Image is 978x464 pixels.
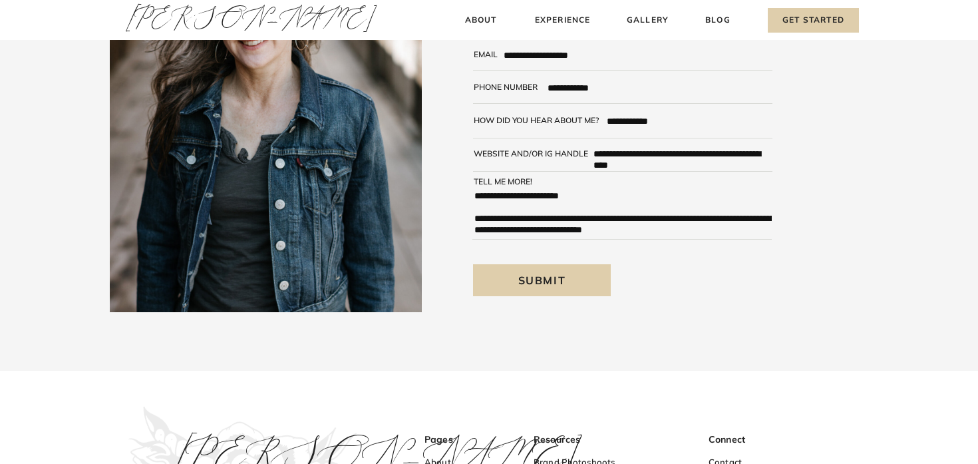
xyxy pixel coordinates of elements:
h3: Connect [709,433,788,447]
div: how did you hear about me? [474,116,607,124]
div: website and/or ig handle [474,149,593,157]
a: Gallery [625,13,670,27]
div: tell me more! [474,177,559,185]
div: business name [474,17,565,25]
div: Phone number [474,83,559,91]
div: email [474,50,510,59]
a: Submit [473,264,611,296]
a: Experience [533,13,592,27]
a: Blog [703,13,733,27]
a: About [461,13,500,27]
a: Get Started [768,8,859,33]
